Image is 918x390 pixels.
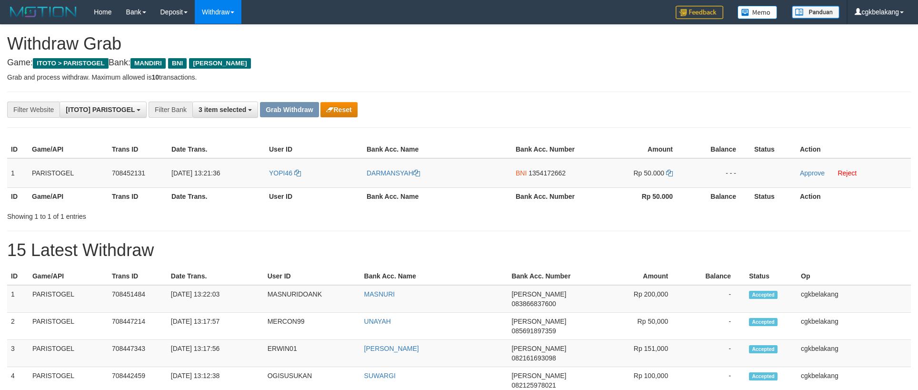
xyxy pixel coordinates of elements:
[511,345,566,352] span: [PERSON_NAME]
[363,141,512,158] th: Bank Acc. Name
[189,58,250,69] span: [PERSON_NAME]
[60,102,147,118] button: [ITOTO] PARISTOGEL
[130,58,166,69] span: MANDIRI
[364,290,395,298] a: MASNURI
[666,169,673,177] a: Copy 50000 to clipboard
[750,187,796,205] th: Status
[800,169,825,177] a: Approve
[511,381,556,389] span: Copy 082125978021 to clipboard
[168,141,265,158] th: Date Trans.
[516,169,527,177] span: BNI
[797,267,911,285] th: Op
[511,290,566,298] span: [PERSON_NAME]
[363,187,512,205] th: Bank Acc. Name
[738,6,778,19] img: Button%20Memo.svg
[588,340,682,367] td: Rp 151,000
[264,313,360,340] td: MERCON99
[260,102,319,117] button: Grab Withdraw
[508,267,588,285] th: Bank Acc. Number
[7,72,911,82] p: Grab and process withdraw. Maximum allowed is transactions.
[108,267,167,285] th: Trans ID
[28,158,108,188] td: PARISTOGEL
[796,187,911,205] th: Action
[511,300,556,308] span: Copy 083866837600 to clipboard
[7,5,80,19] img: MOTION_logo.png
[687,141,750,158] th: Balance
[7,208,375,221] div: Showing 1 to 1 of 1 entries
[264,267,360,285] th: User ID
[29,267,108,285] th: Game/API
[364,372,396,380] a: SUWARGI
[7,267,29,285] th: ID
[108,187,168,205] th: Trans ID
[108,285,167,313] td: 708451484
[797,313,911,340] td: cgkbelakang
[269,169,301,177] a: YOPI46
[264,340,360,367] td: ERWIN01
[592,187,687,205] th: Rp 50.000
[511,372,566,380] span: [PERSON_NAME]
[682,267,745,285] th: Balance
[796,141,911,158] th: Action
[7,187,28,205] th: ID
[529,169,566,177] span: Copy 1354172662 to clipboard
[592,141,687,158] th: Amount
[167,313,264,340] td: [DATE] 13:17:57
[108,313,167,340] td: 708447214
[168,187,265,205] th: Date Trans.
[687,187,750,205] th: Balance
[167,285,264,313] td: [DATE] 13:22:03
[511,327,556,335] span: Copy 085691897359 to clipboard
[29,285,108,313] td: PARISTOGEL
[512,187,592,205] th: Bank Acc. Number
[7,34,911,53] h1: Withdraw Grab
[7,340,29,367] td: 3
[511,318,566,325] span: [PERSON_NAME]
[634,169,665,177] span: Rp 50.000
[749,372,778,380] span: Accepted
[320,102,357,117] button: Reset
[7,241,911,260] h1: 15 Latest Withdraw
[264,285,360,313] td: MASNURIDOANK
[512,141,592,158] th: Bank Acc. Number
[108,340,167,367] td: 708447343
[112,169,145,177] span: 708452131
[7,102,60,118] div: Filter Website
[749,291,778,299] span: Accepted
[588,267,682,285] th: Amount
[171,169,220,177] span: [DATE] 13:21:36
[7,141,28,158] th: ID
[750,141,796,158] th: Status
[745,267,797,285] th: Status
[7,58,911,68] h4: Game: Bank:
[7,158,28,188] td: 1
[151,73,159,81] strong: 10
[838,169,857,177] a: Reject
[792,6,839,19] img: panduan.png
[28,141,108,158] th: Game/API
[749,318,778,326] span: Accepted
[588,285,682,313] td: Rp 200,000
[682,285,745,313] td: -
[797,340,911,367] td: cgkbelakang
[199,106,246,113] span: 3 item selected
[265,141,363,158] th: User ID
[364,345,419,352] a: [PERSON_NAME]
[7,313,29,340] td: 2
[367,169,420,177] a: DARMANSYAH
[33,58,109,69] span: ITOTO > PARISTOGEL
[797,285,911,313] td: cgkbelakang
[511,354,556,362] span: Copy 082161693098 to clipboard
[265,187,363,205] th: User ID
[29,340,108,367] td: PARISTOGEL
[676,6,723,19] img: Feedback.jpg
[29,313,108,340] td: PARISTOGEL
[167,267,264,285] th: Date Trans.
[168,58,187,69] span: BNI
[66,106,135,113] span: [ITOTO] PARISTOGEL
[28,187,108,205] th: Game/API
[269,169,292,177] span: YOPI46
[192,102,258,118] button: 3 item selected
[682,313,745,340] td: -
[167,340,264,367] td: [DATE] 13:17:56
